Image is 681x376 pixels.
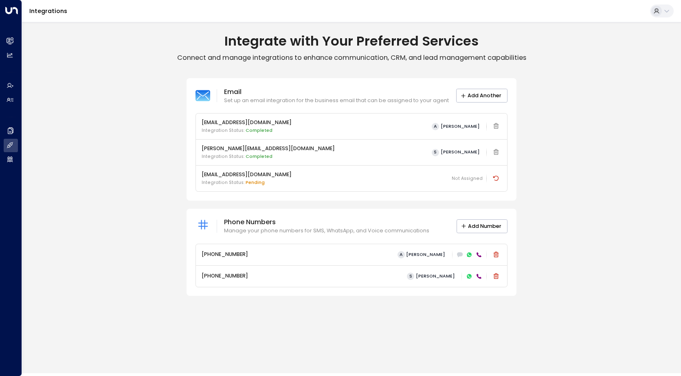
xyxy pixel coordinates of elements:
[490,249,501,260] button: Delete phone number
[466,251,473,258] div: WhatsApp (Active)
[428,147,483,157] button: S[PERSON_NAME]
[490,271,501,282] button: Delete phone number
[441,150,480,155] span: [PERSON_NAME]
[246,153,272,160] span: Completed
[490,147,501,158] span: Email integration cannot be deleted while linked to an active agent. Please deactivate the agent ...
[202,179,292,186] p: Integration Status:
[202,145,335,153] p: [PERSON_NAME][EMAIL_ADDRESS][DOMAIN_NAME]
[406,252,445,257] span: [PERSON_NAME]
[202,127,292,134] p: Integration Status:
[404,271,458,281] button: S[PERSON_NAME]
[475,251,483,258] div: VOICE (Active)
[441,124,480,129] span: [PERSON_NAME]
[490,121,501,132] span: Email integration cannot be deleted while linked to an active agent. Please deactivate the agent ...
[202,171,292,179] p: [EMAIL_ADDRESS][DOMAIN_NAME]
[457,219,507,233] button: Add Number
[246,179,265,186] span: pending
[407,273,414,280] span: S
[246,127,272,133] span: Completed
[202,119,292,127] p: [EMAIL_ADDRESS][DOMAIN_NAME]
[202,272,248,280] p: [PHONE_NUMBER]
[202,251,248,258] p: [PHONE_NUMBER]
[29,7,67,15] a: Integrations
[224,227,429,235] p: Manage your phone numbers for SMS, WhatsApp, and Voice communications
[202,153,335,160] p: Integration Status:
[224,217,429,227] p: Phone Numbers
[224,97,449,105] p: Set up an email integration for the business email that can be assigned to your agent
[224,87,449,97] p: Email
[428,121,483,131] button: A[PERSON_NAME]
[398,251,405,258] span: A
[456,89,507,103] button: Add Another
[466,272,473,280] div: WhatsApp (Active)
[432,123,439,130] span: A
[432,149,439,156] span: S
[452,175,483,182] span: Not Assigned
[395,249,448,260] button: A[PERSON_NAME]
[22,53,681,62] p: Connect and manage integrations to enhance communication, CRM, and lead management capabilities
[456,251,464,258] div: SMS (Click to enable)
[475,272,483,280] div: VOICE (Active)
[22,33,681,49] h1: Integrate with Your Preferred Services
[416,274,455,279] span: [PERSON_NAME]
